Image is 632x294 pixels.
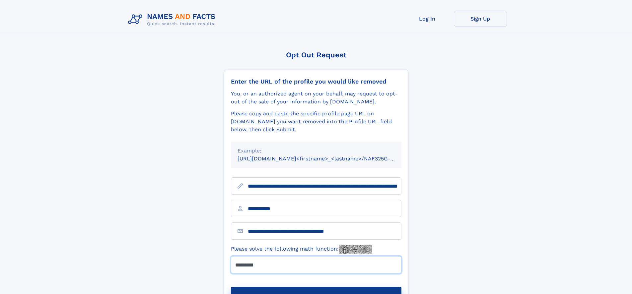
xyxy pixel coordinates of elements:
[231,90,401,106] div: You, or an authorized agent on your behalf, may request to opt-out of the sale of your informatio...
[231,110,401,134] div: Please copy and paste the specific profile page URL on [DOMAIN_NAME] you want removed into the Pr...
[238,155,414,162] small: [URL][DOMAIN_NAME]<firstname>_<lastname>/NAF325G-xxxxxxxx
[231,245,372,254] label: Please solve the following math function:
[231,78,401,85] div: Enter the URL of the profile you would like removed
[454,11,507,27] a: Sign Up
[401,11,454,27] a: Log In
[125,11,221,29] img: Logo Names and Facts
[238,147,395,155] div: Example:
[224,51,408,59] div: Opt Out Request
